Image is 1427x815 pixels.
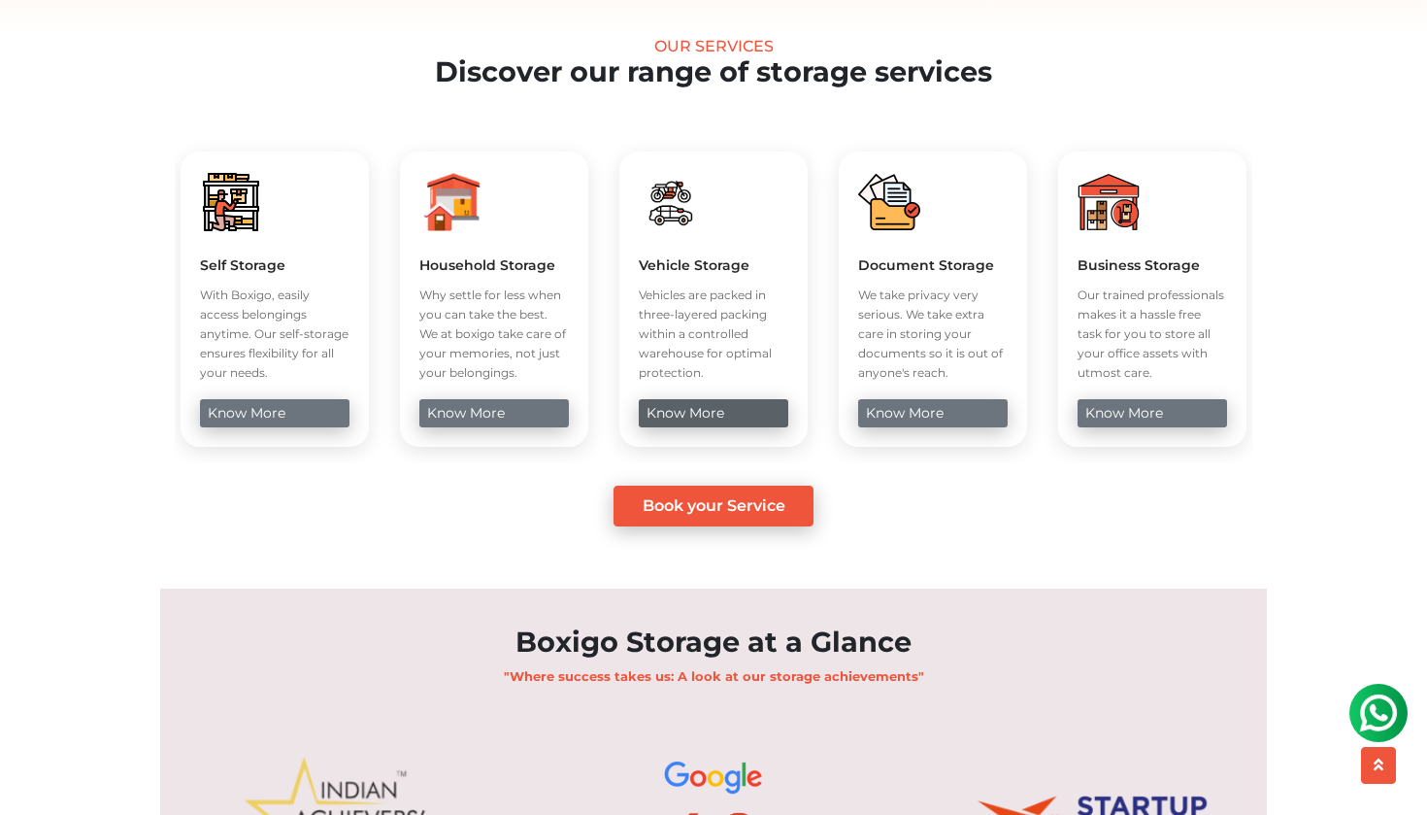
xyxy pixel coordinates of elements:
img: boxigo_packers_and_movers_huge_savings [200,171,262,233]
h5: Business Storage [1078,256,1226,274]
a: know more [1078,399,1226,427]
h5: Household Storage [419,256,568,274]
img: boxigo_packers_and_movers_huge_savings [419,171,481,233]
p: Our trained professionals makes it a hassle free task for you to store all your office assets wit... [1078,286,1226,383]
button: scroll up [1361,747,1396,784]
h5: Self Storage [200,256,348,274]
div: Our Services [57,37,1370,55]
b: "Where success takes us: A look at our storage achievements" [504,668,924,684]
a: know more [200,399,348,427]
p: We take privacy very serious. We take extra care in storing your documents so it is out of anyone... [858,286,1007,383]
h5: Vehicle Storage [639,256,787,274]
img: whatsapp-icon.svg [19,19,58,58]
h2: Boxigo Storage at a Glance [160,626,1267,660]
p: Vehicles are packed in three-layered packing within a controlled warehouse for optimal protection. [639,286,787,383]
a: know more [858,399,1007,427]
img: boxigo_packers_and_movers_huge_savings [1078,171,1140,233]
img: boxigo_packers_and_movers_huge_savings [639,171,701,233]
h2: Discover our range of storage services [57,55,1370,89]
p: Why settle for less when you can take the best. We at boxigo take care of your memories, not just... [419,286,568,383]
a: know more [639,399,787,427]
a: Book your Service [614,486,814,526]
p: With Boxigo, easily access belongings anytime. Our self-storage ensures flexibility for all your ... [200,286,348,383]
h5: Document Storage [858,256,1007,274]
img: boxigo_packers_and_movers_huge_savings [858,171,920,233]
a: know more [419,399,568,427]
